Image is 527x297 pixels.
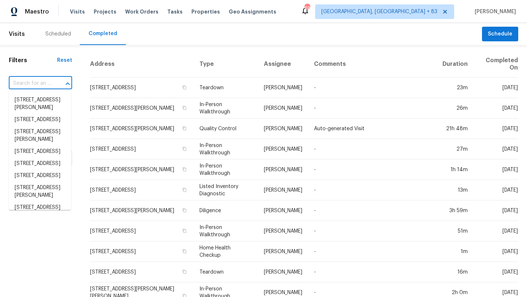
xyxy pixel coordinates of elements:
td: - [308,200,437,221]
td: [PERSON_NAME] [258,221,308,241]
td: [STREET_ADDRESS] [90,221,194,241]
button: Copy Address [181,207,188,214]
button: Copy Address [181,146,188,152]
td: [DATE] [474,200,518,221]
td: [STREET_ADDRESS][PERSON_NAME] [90,200,194,221]
td: Teardown [194,262,258,282]
td: 26m [437,98,474,119]
span: Projects [94,8,116,15]
td: [PERSON_NAME] [258,119,308,139]
span: Work Orders [125,8,158,15]
td: [STREET_ADDRESS][PERSON_NAME] [90,98,194,119]
td: 27m [437,139,474,159]
td: Diligence [194,200,258,221]
button: Copy Address [181,84,188,91]
div: Scheduled [45,30,71,38]
li: [STREET_ADDRESS][PERSON_NAME] [9,94,71,114]
td: 3h 59m [437,200,474,221]
td: Auto-generated Visit [308,119,437,139]
td: [STREET_ADDRESS][PERSON_NAME] [90,159,194,180]
td: Home Health Checkup [194,241,258,262]
td: Quality Control [194,119,258,139]
span: Visits [9,26,25,42]
td: [STREET_ADDRESS] [90,262,194,282]
button: Copy Address [181,125,188,132]
td: [PERSON_NAME] [258,241,308,262]
td: In-Person Walkthrough [194,159,258,180]
td: - [308,98,437,119]
th: Address [90,51,194,78]
h1: Filters [9,57,57,64]
td: [STREET_ADDRESS] [90,241,194,262]
li: [STREET_ADDRESS][PERSON_NAME] [9,182,71,202]
td: [PERSON_NAME] [258,200,308,221]
span: [GEOGRAPHIC_DATA], [GEOGRAPHIC_DATA] + 83 [321,8,437,15]
td: [PERSON_NAME] [258,262,308,282]
td: In-Person Walkthrough [194,139,258,159]
td: [DATE] [474,78,518,98]
td: 1m [437,241,474,262]
td: [PERSON_NAME] [258,139,308,159]
th: Duration [437,51,474,78]
li: [STREET_ADDRESS] [9,158,71,170]
td: 23m [437,78,474,98]
td: [PERSON_NAME] [258,98,308,119]
td: Teardown [194,78,258,98]
td: In-Person Walkthrough [194,221,258,241]
span: Visits [70,8,85,15]
td: 16m [437,262,474,282]
td: [DATE] [474,180,518,200]
li: [STREET_ADDRESS] [9,170,71,182]
button: Copy Address [181,228,188,234]
button: Copy Address [181,268,188,275]
th: Completed On [474,51,518,78]
td: In-Person Walkthrough [194,98,258,119]
input: Search for an address... [9,78,52,89]
td: 51m [437,221,474,241]
li: [STREET_ADDRESS] [9,146,71,158]
td: [DATE] [474,139,518,159]
td: [DATE] [474,159,518,180]
button: Copy Address [181,166,188,173]
td: [DATE] [474,119,518,139]
span: Maestro [25,8,49,15]
td: [STREET_ADDRESS] [90,180,194,200]
td: [STREET_ADDRESS][PERSON_NAME] [90,119,194,139]
th: Assignee [258,51,308,78]
td: [DATE] [474,241,518,262]
td: Listed Inventory Diagnostic [194,180,258,200]
td: - [308,221,437,241]
td: [PERSON_NAME] [258,159,308,180]
td: - [308,159,437,180]
td: [STREET_ADDRESS] [90,139,194,159]
button: Copy Address [181,105,188,111]
td: [PERSON_NAME] [258,78,308,98]
li: [STREET_ADDRESS][PERSON_NAME] [9,126,71,146]
td: - [308,180,437,200]
li: [STREET_ADDRESS] [9,114,71,126]
td: [DATE] [474,98,518,119]
button: Close [63,79,73,89]
td: 21h 48m [437,119,474,139]
th: Type [194,51,258,78]
span: Geo Assignments [229,8,276,15]
button: Copy Address [181,187,188,193]
span: Schedule [488,30,512,39]
td: - [308,262,437,282]
td: - [308,78,437,98]
span: Tasks [167,9,183,14]
td: [STREET_ADDRESS] [90,78,194,98]
span: Properties [191,8,220,15]
div: Completed [89,30,117,37]
div: 697 [304,4,310,12]
td: [DATE] [474,262,518,282]
td: [DATE] [474,221,518,241]
div: Reset [57,57,72,64]
li: [STREET_ADDRESS] [9,202,71,214]
button: Schedule [482,27,518,42]
td: 13m [437,180,474,200]
th: Comments [308,51,437,78]
button: Copy Address [181,248,188,255]
td: [PERSON_NAME] [258,180,308,200]
td: - [308,139,437,159]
